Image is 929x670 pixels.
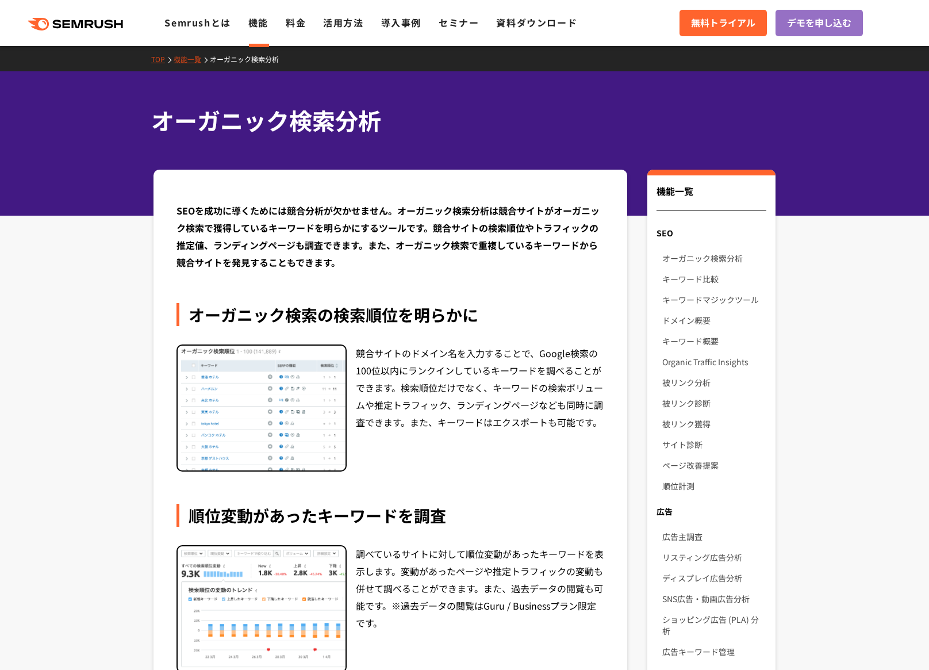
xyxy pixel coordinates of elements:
a: オーガニック検索分析 [662,248,766,269]
div: 広告 [647,501,776,522]
div: 競合サイトのドメイン名を入力することで、Google検索の100位以内にランクインしているキーワードを調べることができます。検索順位だけでなく、キーワードの検索ボリュームや推定トラフィック、ラン... [356,344,604,472]
a: 無料トライアル [680,10,767,36]
div: SEOを成功に導くためには競合分析が欠かせません。オーガニック検索分析は競合サイトがオーガニック検索で獲得しているキーワードを明らかにするツールです。競合サイトの検索順位やトラフィックの推定値、... [176,202,604,271]
a: 資料ダウンロード [496,16,577,29]
div: 順位変動があったキーワードを調査 [176,504,604,527]
a: ディスプレイ広告分析 [662,568,766,588]
a: 被リンク診断 [662,393,766,414]
a: 料金 [286,16,306,29]
a: 被リンク分析 [662,372,766,393]
a: キーワード比較 [662,269,766,289]
a: 活用方法 [323,16,363,29]
div: オーガニック検索の検索順位を明らかに [176,303,604,326]
a: ショッピング広告 (PLA) 分析 [662,609,766,641]
a: ページ改善提案 [662,455,766,476]
a: デモを申し込む [776,10,863,36]
span: デモを申し込む [787,16,851,30]
a: Organic Traffic Insights [662,351,766,372]
a: セミナー [439,16,479,29]
div: SEO [647,223,776,243]
a: Semrushとは [164,16,231,29]
a: 広告キーワード管理 [662,641,766,662]
a: 機能 [248,16,268,29]
a: キーワード概要 [662,331,766,351]
a: TOP [151,54,174,64]
a: キーワードマジックツール [662,289,766,310]
h1: オーガニック検索分析 [151,104,766,137]
a: 順位計測 [662,476,766,496]
a: オーガニック検索分析 [210,54,287,64]
a: 被リンク獲得 [662,414,766,434]
a: 導入事例 [381,16,421,29]
a: サイト診断 [662,434,766,455]
a: 広告主調査 [662,526,766,547]
span: 無料トライアル [691,16,755,30]
a: リスティング広告分析 [662,547,766,568]
div: 機能一覧 [657,184,766,210]
a: ドメイン概要 [662,310,766,331]
a: 機能一覧 [174,54,210,64]
a: SNS広告・動画広告分析 [662,588,766,609]
img: オーガニック検索分析 検索順位 [178,346,346,471]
